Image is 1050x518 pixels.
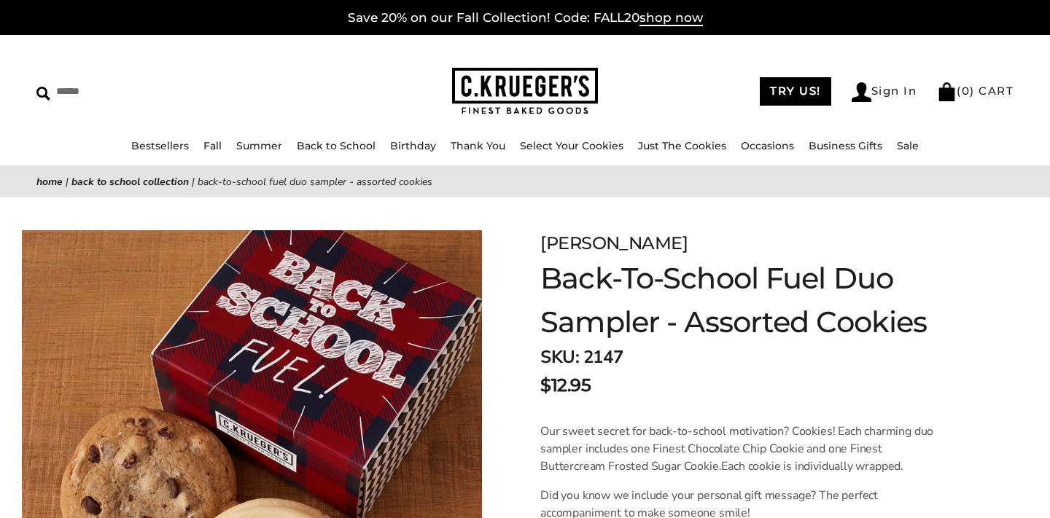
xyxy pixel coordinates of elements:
[540,230,977,256] div: [PERSON_NAME]
[583,345,623,369] span: 2147
[131,139,189,152] a: Bestsellers
[390,139,436,152] a: Birthday
[451,139,505,152] a: Thank You
[66,175,69,189] span: |
[452,68,598,115] img: C.KRUEGER'S
[71,175,189,189] a: Back To School Collection
[297,139,376,152] a: Back to School
[12,463,151,506] iframe: Sign Up via Text for Offers
[760,77,831,106] a: TRY US!
[962,84,971,98] span: 0
[852,82,871,102] img: Account
[540,256,977,344] h1: Back-To-School Fuel Duo Sampler - Assorted Cookies
[719,460,722,472] span: .
[36,175,63,189] a: Home
[741,139,794,152] a: Occasions
[540,423,939,475] p: Our sweet secret for back-to-school motivation? Cookies! Each charming duo sampler includes one F...
[540,372,591,399] span: $12.95
[639,10,703,26] span: shop now
[36,80,266,103] input: Search
[520,139,623,152] a: Select Your Cookies
[198,175,432,189] span: Back-To-School Fuel Duo Sampler - Assorted Cookies
[540,345,579,369] strong: SKU:
[36,87,50,101] img: Search
[36,173,1014,190] nav: breadcrumbs
[203,139,222,152] a: Fall
[937,82,957,101] img: Bag
[236,139,282,152] a: Summer
[348,10,703,26] a: Save 20% on our Fall Collection! Code: FALL20shop now
[809,139,882,152] a: Business Gifts
[937,84,1014,98] a: (0) CART
[852,82,917,102] a: Sign In
[638,139,726,152] a: Just The Cookies
[897,139,919,152] a: Sale
[192,175,195,189] span: |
